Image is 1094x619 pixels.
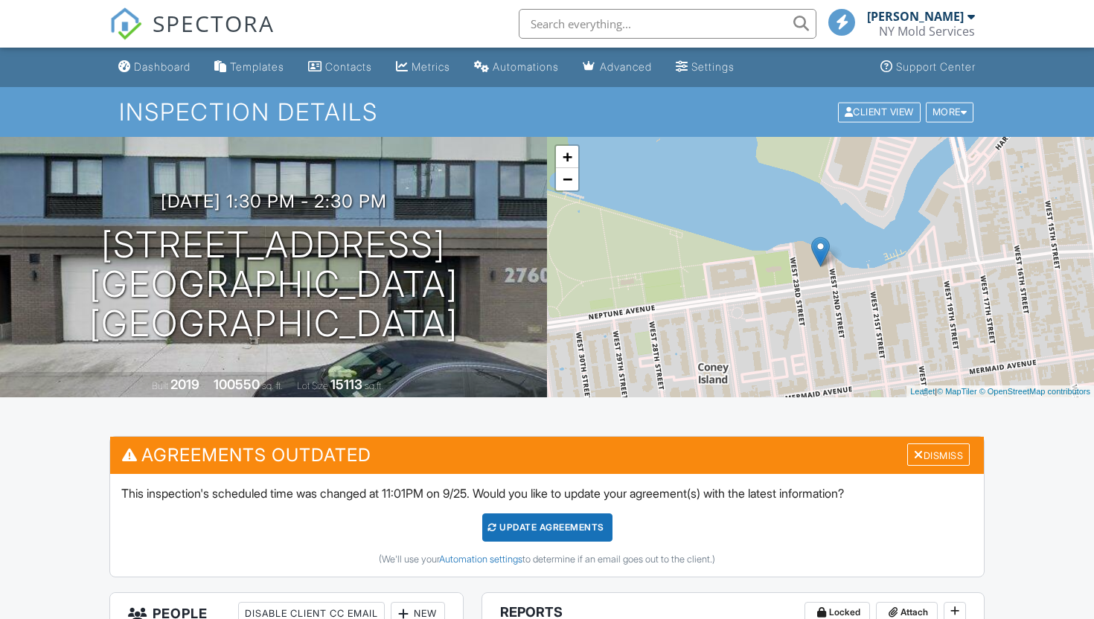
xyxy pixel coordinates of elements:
div: Templates [230,60,284,73]
div: Settings [691,60,735,73]
div: Dismiss [907,443,970,466]
div: 15113 [330,376,362,392]
div: | [906,385,1094,398]
div: Dashboard [134,60,191,73]
h1: Inspection Details [119,99,975,125]
div: This inspection's scheduled time was changed at 11:01PM on 9/25. Would you like to update your ag... [110,474,984,577]
a: Automation settings [439,554,522,565]
a: Automations (Basic) [468,54,565,81]
div: Contacts [325,60,372,73]
div: More [926,102,974,122]
a: Contacts [302,54,378,81]
div: Client View [838,102,921,122]
a: Support Center [874,54,982,81]
a: Dashboard [112,54,196,81]
span: SPECTORA [153,7,275,39]
div: Support Center [896,60,976,73]
div: Automations [493,60,559,73]
span: Lot Size [297,380,328,391]
a: Zoom in [556,146,578,168]
span: Built [152,380,168,391]
a: Advanced [577,54,658,81]
a: © MapTiler [937,387,977,396]
div: Metrics [412,60,450,73]
a: Client View [837,106,924,117]
a: Metrics [390,54,456,81]
div: 2019 [170,376,199,392]
img: The Best Home Inspection Software - Spectora [109,7,142,40]
div: NY Mold Services [879,24,975,39]
h3: [DATE] 1:30 pm - 2:30 pm [161,191,387,211]
a: © OpenStreetMap contributors [979,387,1090,396]
div: (We'll use your to determine if an email goes out to the client.) [121,554,973,565]
input: Search everything... [519,9,816,39]
div: [PERSON_NAME] [867,9,964,24]
a: Zoom out [556,168,578,190]
span: sq. ft. [262,380,283,391]
a: Settings [670,54,740,81]
div: Update Agreements [482,513,612,542]
span: sq.ft. [365,380,383,391]
div: Advanced [600,60,652,73]
h1: [STREET_ADDRESS][GEOGRAPHIC_DATA] [GEOGRAPHIC_DATA] [24,225,523,343]
h3: Agreements Outdated [110,437,984,473]
div: 100550 [214,376,260,392]
a: Templates [208,54,290,81]
a: Leaflet [910,387,935,396]
a: SPECTORA [109,20,275,51]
